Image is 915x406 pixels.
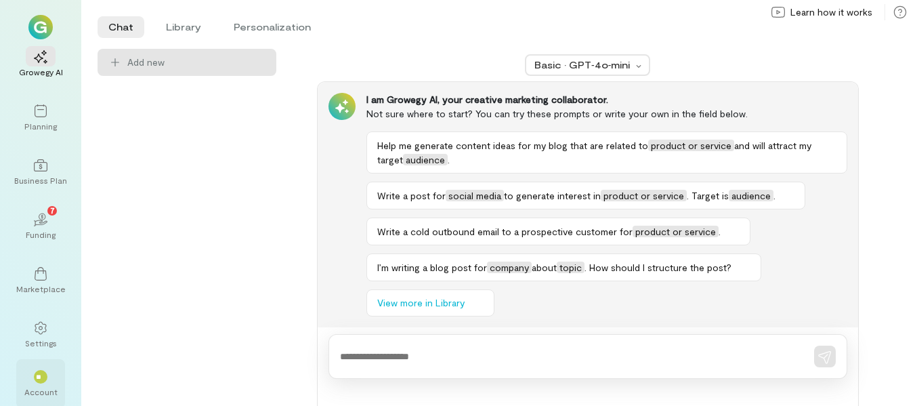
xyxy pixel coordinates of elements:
[773,190,775,201] span: .
[366,218,750,245] button: Write a cold outbound email to a prospective customer forproduct or service.
[504,190,601,201] span: to generate interest in
[366,289,494,317] button: View more in Library
[446,190,504,201] span: social media
[16,256,65,305] a: Marketplace
[377,296,465,310] span: View more in Library
[601,190,687,201] span: product or service
[26,229,56,240] div: Funding
[584,262,731,273] span: . How should I structure the post?
[366,131,847,174] button: Help me generate content ideas for my blog that are related toproduct or serviceand will attract ...
[687,190,729,201] span: . Target is
[98,16,144,38] li: Chat
[19,66,63,77] div: Growegy AI
[719,226,721,237] span: .
[377,190,446,201] span: Write a post for
[487,262,532,273] span: company
[377,226,633,237] span: Write a cold outbound email to a prospective customer for
[403,154,448,165] span: audience
[366,106,847,121] div: Not sure where to start? You can try these prompts or write your own in the field below.
[633,226,719,237] span: product or service
[16,283,66,294] div: Marketplace
[14,175,67,186] div: Business Plan
[127,56,265,69] span: Add new
[50,204,55,216] span: 7
[532,262,557,273] span: about
[377,140,648,151] span: Help me generate content ideas for my blog that are related to
[648,140,734,151] span: product or service
[16,39,65,88] a: Growegy AI
[534,58,632,72] div: Basic · GPT‑4o‑mini
[557,262,584,273] span: topic
[790,5,872,19] span: Learn how it works
[729,190,773,201] span: audience
[24,386,58,397] div: Account
[16,310,65,359] a: Settings
[366,182,805,209] button: Write a post forsocial mediato generate interest inproduct or service. Target isaudience.
[16,148,65,197] a: Business Plan
[448,154,450,165] span: .
[24,121,57,131] div: Planning
[377,140,811,165] span: and will attract my target
[377,262,487,273] span: I’m writing a blog post for
[223,16,322,38] li: Personalization
[366,93,847,106] div: I am Growegy AI, your creative marketing collaborator.
[155,16,212,38] li: Library
[366,253,761,281] button: I’m writing a blog post forcompanyabouttopic. How should I structure the post?
[16,94,65,142] a: Planning
[25,338,57,348] div: Settings
[16,202,65,251] a: Funding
